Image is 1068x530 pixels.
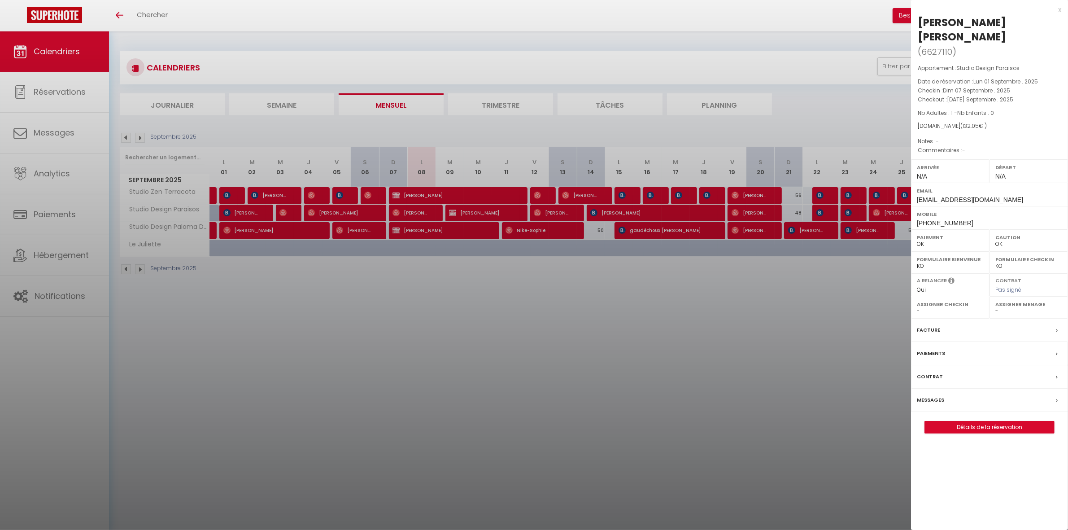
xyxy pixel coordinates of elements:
[973,78,1038,85] span: Lun 01 Septembre . 2025
[924,421,1055,434] button: Détails de la réservation
[918,86,1061,95] p: Checkin :
[911,4,1061,15] div: x
[943,87,1010,94] span: Dim 07 Septembre . 2025
[917,163,984,172] label: Arrivée
[995,277,1021,283] label: Contrat
[918,95,1061,104] p: Checkout :
[962,146,965,154] span: -
[917,395,944,405] label: Messages
[956,64,1020,72] span: Studio Design Paraisos
[995,286,1021,293] span: Pas signé
[917,186,1062,195] label: Email
[918,77,1061,86] p: Date de réservation :
[995,233,1062,242] label: Caution
[917,325,940,335] label: Facture
[917,372,943,381] label: Contrat
[918,45,956,58] span: ( )
[936,137,939,145] span: -
[7,4,34,31] button: Ouvrir le widget de chat LiveChat
[957,109,994,117] span: Nb Enfants : 0
[918,122,1061,131] div: [DOMAIN_NAME]
[995,163,1062,172] label: Départ
[918,109,994,117] span: Nb Adultes : 1 -
[917,349,945,358] label: Paiements
[917,173,927,180] span: N/A
[917,277,947,285] label: A relancer
[917,233,984,242] label: Paiement
[917,255,984,264] label: Formulaire Bienvenue
[948,277,955,287] i: Sélectionner OUI si vous souhaiter envoyer les séquences de messages post-checkout
[960,122,987,130] span: ( € )
[917,196,1023,203] span: [EMAIL_ADDRESS][DOMAIN_NAME]
[918,137,1061,146] p: Notes :
[917,210,1062,219] label: Mobile
[995,173,1006,180] span: N/A
[917,300,984,309] label: Assigner Checkin
[921,46,952,57] span: 6627110
[995,300,1062,309] label: Assigner Menage
[918,146,1061,155] p: Commentaires :
[925,421,1054,433] a: Détails de la réservation
[918,64,1061,73] p: Appartement :
[918,15,1061,44] div: [PERSON_NAME] [PERSON_NAME]
[917,219,973,227] span: [PHONE_NUMBER]
[963,122,979,130] span: 132.05
[947,96,1013,103] span: [DATE] Septembre . 2025
[995,255,1062,264] label: Formulaire Checkin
